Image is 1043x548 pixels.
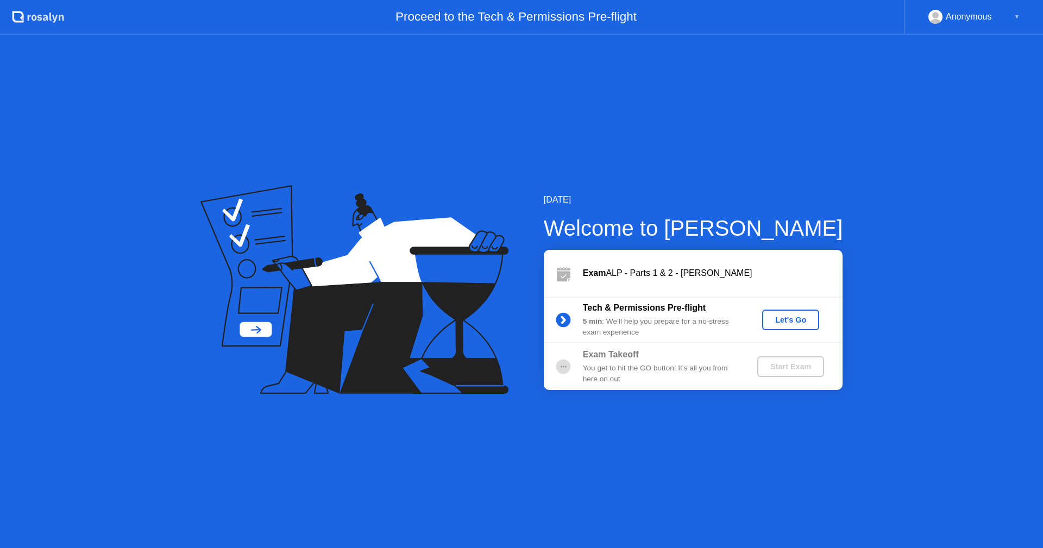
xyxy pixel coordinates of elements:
b: Exam Takeoff [583,350,639,359]
div: Welcome to [PERSON_NAME] [544,212,843,244]
div: ALP - Parts 1 & 2 - [PERSON_NAME] [583,267,843,280]
div: Start Exam [762,362,820,371]
div: ▼ [1014,10,1020,24]
div: [DATE] [544,193,843,206]
b: Tech & Permissions Pre-flight [583,303,706,312]
button: Start Exam [757,356,824,377]
b: 5 min [583,317,602,325]
b: Exam [583,268,606,278]
button: Let's Go [762,310,819,330]
div: Anonymous [946,10,992,24]
div: You get to hit the GO button! It’s all you from here on out [583,363,739,385]
div: : We’ll help you prepare for a no-stress exam experience [583,316,739,338]
div: Let's Go [766,316,815,324]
